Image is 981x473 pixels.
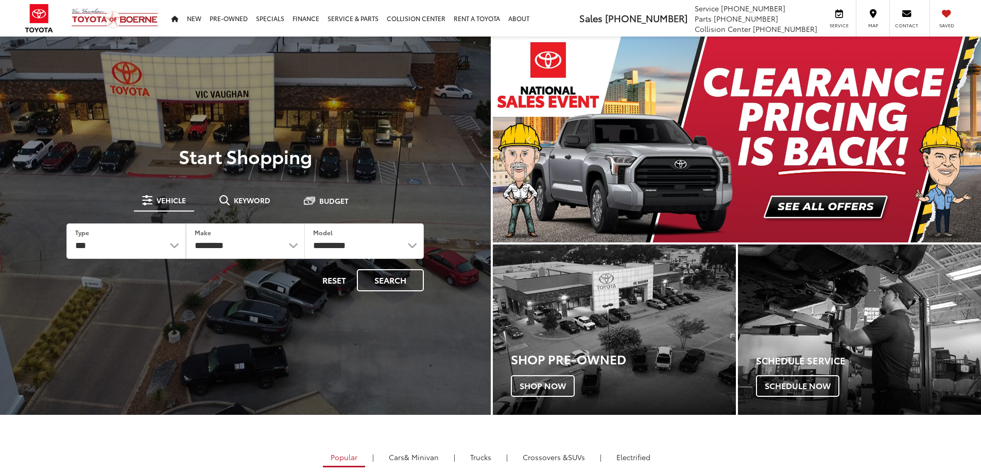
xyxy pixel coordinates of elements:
span: [PHONE_NUMBER] [753,24,817,34]
span: Budget [319,197,349,204]
span: Map [862,22,884,29]
span: Saved [935,22,958,29]
li: | [451,452,458,462]
span: Service [828,22,851,29]
span: & Minivan [404,452,439,462]
label: Model [313,228,333,237]
div: Toyota [738,244,981,415]
li: | [504,452,510,462]
a: Cars [381,448,446,466]
button: Click to view next picture. [908,57,981,222]
span: Keyword [234,197,270,204]
label: Type [75,228,89,237]
a: SUVs [515,448,593,466]
span: Contact [895,22,918,29]
span: Parts [695,13,712,24]
span: Shop Now [511,375,575,397]
button: Search [357,269,424,291]
span: Service [695,3,719,13]
a: Trucks [462,448,499,466]
a: Schedule Service Schedule Now [738,244,981,415]
h3: Shop Pre-Owned [511,352,736,365]
button: Click to view previous picture. [493,57,566,222]
span: [PHONE_NUMBER] [721,3,785,13]
span: Vehicle [157,197,186,204]
span: Sales [579,11,603,25]
h4: Schedule Service [756,356,981,366]
span: [PHONE_NUMBER] [605,11,687,25]
button: Reset [314,269,355,291]
span: Schedule Now [756,375,839,397]
span: [PHONE_NUMBER] [714,13,778,24]
div: Toyota [493,244,736,415]
label: Make [195,228,211,237]
a: Electrified [609,448,658,466]
span: Crossovers & [523,452,568,462]
li: | [597,452,604,462]
a: Popular [323,448,365,467]
p: Start Shopping [43,146,448,166]
span: Collision Center [695,24,751,34]
img: Vic Vaughan Toyota of Boerne [71,8,159,29]
a: Shop Pre-Owned Shop Now [493,244,736,415]
li: | [370,452,376,462]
